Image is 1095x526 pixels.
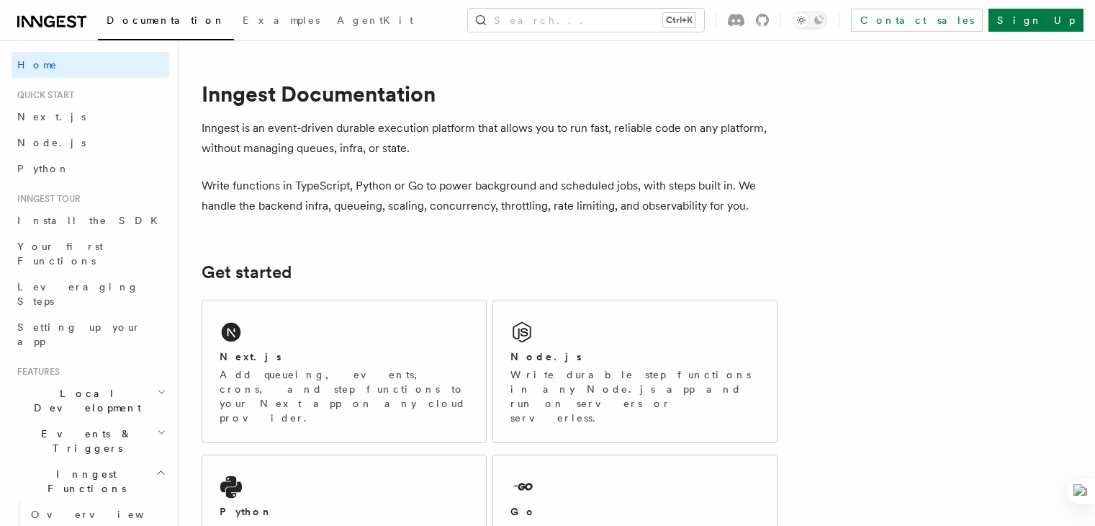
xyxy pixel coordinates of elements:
a: Leveraging Steps [12,274,169,314]
span: AgentKit [337,14,413,26]
a: Sign Up [988,9,1083,32]
h2: Go [510,504,536,519]
span: Leveraging Steps [17,281,139,307]
kbd: Ctrl+K [663,13,695,27]
p: Write functions in TypeScript, Python or Go to power background and scheduled jobs, with steps bu... [202,176,778,216]
a: Documentation [98,4,234,40]
a: AgentKit [328,4,422,39]
span: Events & Triggers [12,427,157,455]
button: Inngest Functions [12,461,169,502]
span: Inngest Functions [12,467,156,496]
h2: Next.js [220,349,281,364]
span: Examples [243,14,320,26]
a: Your first Functions [12,233,169,274]
h2: Python [220,504,273,519]
a: Node.js [12,130,169,156]
a: Setting up your app [12,314,169,355]
span: Quick start [12,89,74,101]
span: Features [12,366,60,378]
p: Inngest is an event-driven durable execution platform that allows you to run fast, reliable code ... [202,118,778,159]
a: Contact sales [851,9,983,32]
a: Home [12,52,169,78]
span: Overview [31,509,179,520]
span: Python [17,163,70,174]
p: Write durable step functions in any Node.js app and run on servers or serverless. [510,367,760,425]
button: Search...Ctrl+K [468,9,704,32]
h1: Inngest Documentation [202,81,778,107]
span: Documentation [107,14,225,26]
button: Events & Triggers [12,421,169,461]
a: Python [12,156,169,182]
a: Install the SDK [12,208,169,233]
span: Node.js [17,137,86,148]
a: Next.jsAdd queueing, events, crons, and step functions to your Next app on any cloud provider. [202,300,487,443]
span: Your first Functions [17,241,103,267]
a: Examples [234,4,328,39]
span: Local Development [12,386,157,415]
span: Install the SDK [17,215,166,226]
a: Get started [202,262,292,282]
a: Next.js [12,104,169,130]
h2: Node.js [510,349,582,364]
button: Toggle dark mode [793,12,827,29]
span: Next.js [17,111,86,122]
span: Home [17,58,58,72]
span: Inngest tour [12,193,81,205]
p: Add queueing, events, crons, and step functions to your Next app on any cloud provider. [220,367,469,425]
button: Local Development [12,380,169,421]
span: Setting up your app [17,321,141,347]
a: Node.jsWrite durable step functions in any Node.js app and run on servers or serverless. [492,300,778,443]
